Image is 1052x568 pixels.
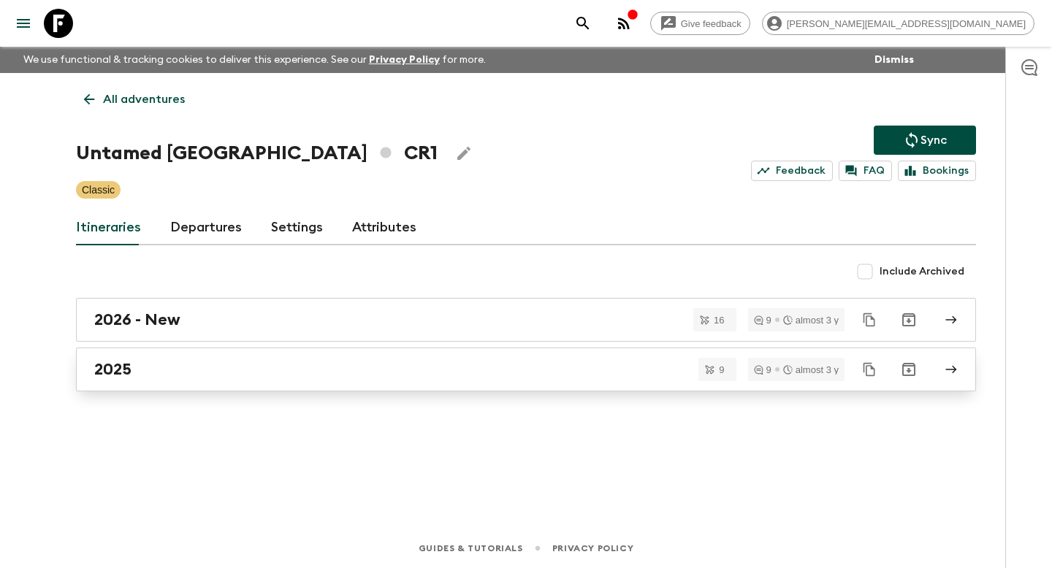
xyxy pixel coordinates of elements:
button: Archive [894,355,923,384]
p: Classic [82,183,115,197]
button: Sync adventure departures to the booking engine [874,126,976,155]
div: 9 [754,365,771,375]
a: Departures [170,210,242,245]
span: 9 [710,365,733,375]
h2: 2025 [94,360,131,379]
a: Privacy Policy [552,540,633,556]
p: All adventures [103,91,185,108]
span: Include Archived [880,264,964,279]
a: Settings [271,210,323,245]
div: almost 3 y [783,365,839,375]
div: 9 [754,315,771,325]
button: Dismiss [871,50,918,70]
button: Archive [894,305,923,334]
span: Give feedback [673,18,750,29]
h2: 2026 - New [94,310,180,329]
h1: Untamed [GEOGRAPHIC_DATA] CR1 [76,139,438,168]
button: Duplicate [856,307,883,333]
a: 2026 - New [76,298,976,342]
button: Edit Adventure Title [449,139,479,168]
a: Bookings [898,161,976,181]
a: Privacy Policy [369,55,440,65]
button: search adventures [568,9,598,38]
a: Attributes [352,210,416,245]
button: menu [9,9,38,38]
a: FAQ [839,161,892,181]
a: Guides & Tutorials [419,540,523,556]
div: almost 3 y [783,315,839,325]
p: We use functional & tracking cookies to deliver this experience. See our for more. [18,47,492,73]
a: 2025 [76,348,976,391]
span: [PERSON_NAME][EMAIL_ADDRESS][DOMAIN_NAME] [779,18,1034,29]
p: Sync [920,131,947,149]
a: Itineraries [76,210,141,245]
div: [PERSON_NAME][EMAIL_ADDRESS][DOMAIN_NAME] [762,12,1034,35]
button: Duplicate [856,356,883,383]
a: Feedback [751,161,833,181]
a: Give feedback [650,12,750,35]
span: 16 [705,315,733,325]
a: All adventures [76,85,193,114]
